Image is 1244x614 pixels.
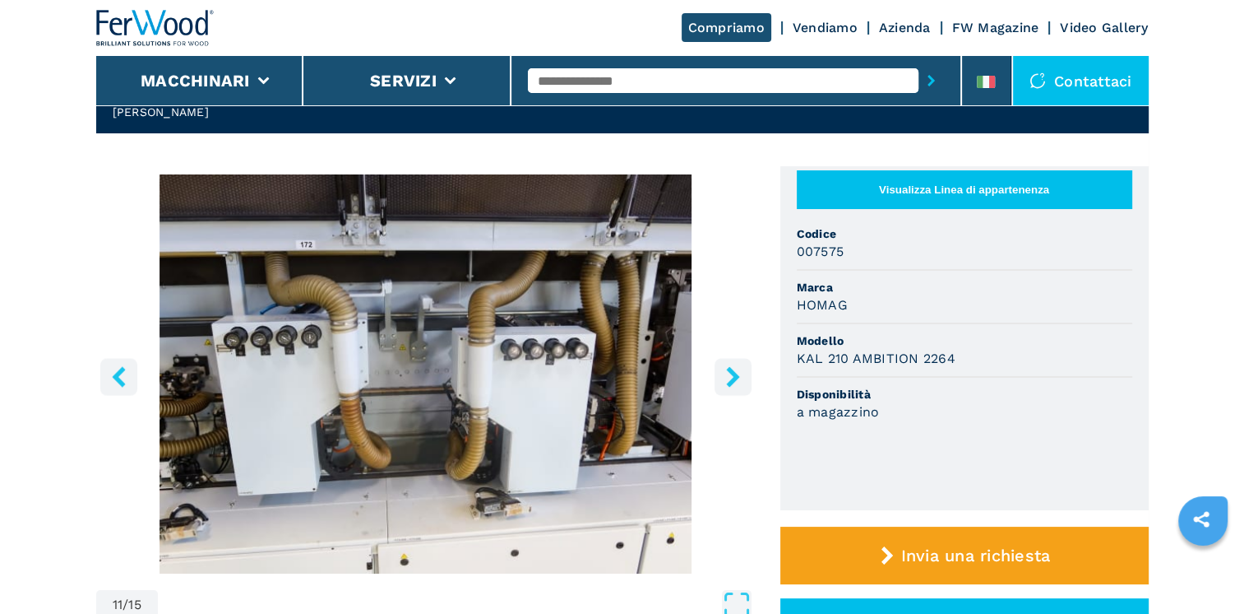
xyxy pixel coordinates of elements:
img: Contattaci [1029,72,1046,89]
div: Go to Slide 11 [96,174,756,574]
button: left-button [100,358,137,395]
span: Invia una richiesta [900,546,1050,565]
span: Modello [797,333,1132,349]
h2: [PERSON_NAME] [113,104,469,120]
span: Codice [797,226,1132,242]
h3: KAL 210 AMBITION 2264 [797,349,955,368]
button: Invia una richiesta [780,527,1149,584]
h3: a magazzino [797,402,880,421]
button: Servizi [370,71,437,91]
a: Video Gallery [1060,20,1148,35]
span: 15 [128,598,141,612]
span: Disponibilità [797,386,1132,402]
a: Vendiamo [793,20,858,35]
button: Macchinari [141,71,250,91]
a: Compriamo [682,13,771,42]
h3: HOMAG [797,295,848,314]
img: Bordatrice Singola HOMAG KAL 210 AMBITION 2264 [96,174,756,574]
iframe: Chat [1174,540,1232,602]
button: right-button [714,358,751,395]
span: / [123,598,128,612]
a: sharethis [1181,499,1222,540]
span: 11 [113,598,123,612]
img: Ferwood [96,10,215,46]
button: submit-button [918,62,944,100]
a: FW Magazine [952,20,1039,35]
span: Marca [797,279,1132,295]
h3: 007575 [797,242,844,261]
a: Azienda [879,20,931,35]
div: Contattaci [1013,56,1149,105]
button: Visualizza Linea di appartenenza [797,170,1132,209]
